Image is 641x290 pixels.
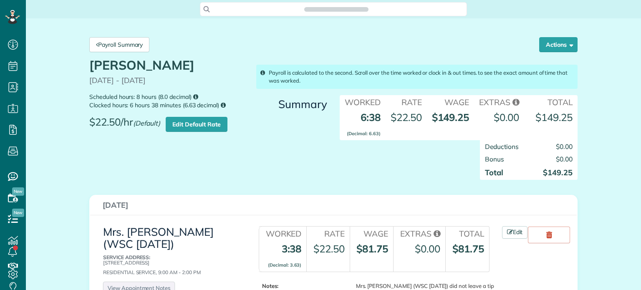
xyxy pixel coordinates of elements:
[313,242,345,256] div: $22.50
[432,111,469,124] strong: $149.25
[539,37,578,52] button: Actions
[103,255,240,265] p: [STREET_ADDRESS]
[350,227,393,240] th: Wage
[347,131,380,136] small: (Decimal: 6.63)
[356,242,388,255] strong: $81.75
[485,155,504,163] span: Bonus
[103,254,150,260] b: Service Address:
[89,37,149,52] a: Payroll Summary
[452,242,484,255] strong: $81.75
[103,201,564,209] h3: [DATE]
[268,242,301,269] strong: 3:38
[12,187,24,196] span: New
[103,255,240,275] div: Residential Service, 9:00 AM - 2:00 PM
[12,209,24,217] span: New
[556,142,573,151] span: $0.00
[306,227,349,240] th: Rate
[445,227,489,240] th: Total
[347,111,380,138] strong: 6:38
[494,111,519,124] span: $0.00
[485,142,519,151] span: Deductions
[89,116,164,134] span: $22.50/hr
[89,76,247,85] p: [DATE] - [DATE]
[386,95,427,108] th: Rate
[103,225,214,251] a: Mrs. [PERSON_NAME] (WSC [DATE])
[524,95,578,108] th: Total
[543,168,573,177] strong: $149.25
[535,111,573,124] strong: $149.25
[89,93,247,110] small: Scheduled hours: 8 hours (8.0 decimal) Clocked hours: 6 hours 38 minutes (6.63 decimal)
[259,227,307,240] th: Worked
[256,98,327,111] h3: Summary
[427,95,474,108] th: Wage
[485,168,503,177] strong: Total
[256,65,578,89] div: Payroll is calculated to the second. Scroll over the time worked or clock in & out times. to see ...
[133,119,161,127] em: (Default)
[474,95,524,108] th: Extras
[340,95,386,108] th: Worked
[393,227,445,240] th: Extras
[268,262,301,268] small: (Decimal: 3.63)
[391,111,422,124] span: $22.50
[415,242,440,256] div: $0.00
[502,226,528,239] a: Edit
[556,155,573,163] span: $0.00
[313,5,360,13] span: Search ZenMaid…
[89,58,247,72] h1: [PERSON_NAME]
[262,282,279,289] b: Notes:
[166,117,227,132] a: Edit Default Rate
